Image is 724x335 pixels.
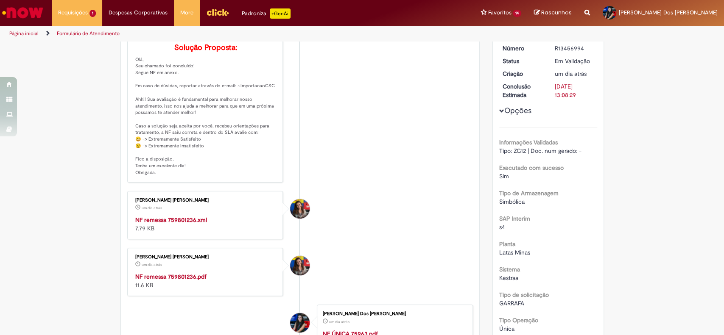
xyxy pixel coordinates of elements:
[499,172,509,180] span: Sim
[499,249,530,256] span: Latas Minas
[499,147,581,155] span: Tipo: ZG12 | Doc. num gerado: -
[142,262,162,267] span: um dia atrás
[488,8,511,17] span: Favoritos
[499,325,514,332] span: Única
[555,57,594,65] div: Em Validação
[555,70,587,78] span: um dia atrás
[1,4,45,21] img: ServiceNow
[555,70,587,78] time: 28/08/2025 11:08:24
[329,319,349,324] span: um dia atrás
[135,255,277,260] div: [PERSON_NAME] [PERSON_NAME]
[290,256,310,275] div: Katia Cristina Pereira Da Silva
[290,199,310,219] div: Katia Cristina Pereira Da Silva
[499,266,520,273] b: Sistema
[58,8,88,17] span: Requisições
[270,8,291,19] p: +GenAi
[496,44,548,53] dt: Número
[496,82,548,99] dt: Conclusão Estimada
[499,299,524,307] span: GARRAFA
[135,216,207,224] a: NF remessa 759801236.xml
[142,262,162,267] time: 28/08/2025 16:24:58
[499,189,559,197] b: Tipo de Armazenagem
[513,10,521,17] span: 14
[555,44,594,53] div: R13456994
[89,10,96,17] span: 1
[499,198,525,205] span: Simbólica
[499,316,538,324] b: Tipo Operação
[499,223,505,231] span: s4
[541,8,572,17] span: Rascunhos
[555,69,594,78] div: 28/08/2025 11:08:24
[109,8,168,17] span: Despesas Corporativas
[496,69,548,78] dt: Criação
[180,8,193,17] span: More
[9,30,39,37] a: Página inicial
[329,319,349,324] time: 28/08/2025 11:07:19
[135,216,277,233] div: 7.79 KB
[534,9,572,17] a: Rascunhos
[555,82,594,99] div: [DATE] 13:08:29
[499,164,564,172] b: Executado com sucesso
[135,273,207,280] a: NF remessa 759801236.pdf
[142,205,162,210] span: um dia atrás
[496,57,548,65] dt: Status
[135,44,277,176] p: Olá, Seu chamado foi concluído! Segue NF em anexo. Em caso de dúvidas, reportar através do e-mail...
[290,313,310,332] div: Mariana Modesto Dos Santos
[499,274,518,282] span: Kestraa
[619,9,718,16] span: [PERSON_NAME] Dos [PERSON_NAME]
[242,8,291,19] div: Padroniza
[206,6,229,19] img: click_logo_yellow_360x200.png
[135,272,277,289] div: 11.6 KB
[323,311,464,316] div: [PERSON_NAME] Dos [PERSON_NAME]
[135,198,277,203] div: [PERSON_NAME] [PERSON_NAME]
[499,138,558,146] b: Informações Validadas
[499,215,530,222] b: SAP Interim
[499,291,549,299] b: Tipo de solicitação
[174,43,237,53] b: Solução Proposta:
[142,205,162,210] time: 28/08/2025 16:24:58
[6,26,476,42] ul: Trilhas de página
[499,240,515,248] b: Planta
[57,30,120,37] a: Formulário de Atendimento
